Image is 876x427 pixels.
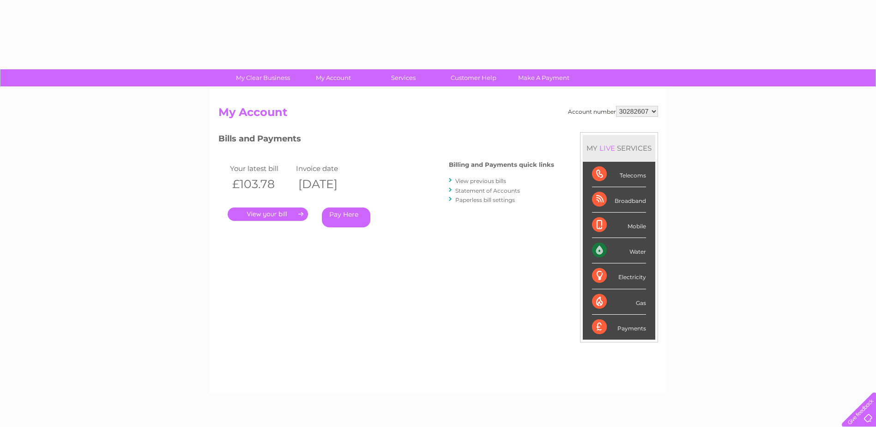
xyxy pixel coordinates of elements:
[506,69,582,86] a: Make A Payment
[295,69,371,86] a: My Account
[294,175,360,194] th: [DATE]
[455,177,506,184] a: View previous bills
[592,187,646,213] div: Broadband
[228,175,294,194] th: £103.78
[322,207,370,227] a: Pay Here
[228,162,294,175] td: Your latest bill
[592,263,646,289] div: Electricity
[435,69,512,86] a: Customer Help
[598,144,617,152] div: LIVE
[592,315,646,340] div: Payments
[365,69,441,86] a: Services
[592,162,646,187] div: Telecoms
[218,106,658,123] h2: My Account
[449,161,554,168] h4: Billing and Payments quick links
[225,69,301,86] a: My Clear Business
[455,187,520,194] a: Statement of Accounts
[455,196,515,203] a: Paperless bill settings
[568,106,658,117] div: Account number
[218,132,554,148] h3: Bills and Payments
[592,289,646,315] div: Gas
[294,162,360,175] td: Invoice date
[592,213,646,238] div: Mobile
[583,135,655,161] div: MY SERVICES
[228,207,308,221] a: .
[592,238,646,263] div: Water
